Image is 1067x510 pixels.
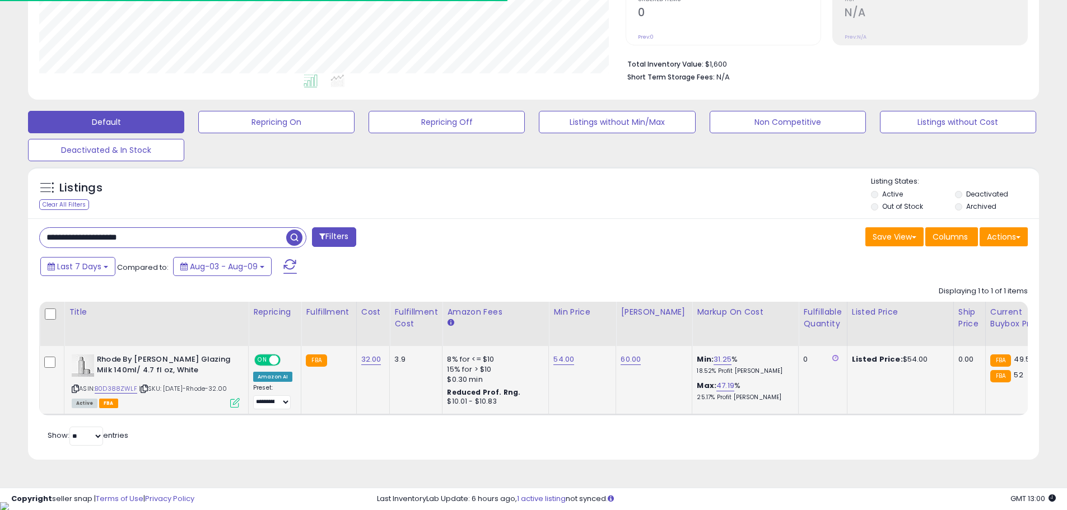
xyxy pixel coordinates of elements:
div: Listed Price [852,306,949,318]
h2: 0 [638,6,821,21]
button: Listings without Min/Max [539,111,695,133]
div: 8% for <= $10 [447,354,540,364]
div: Amazon AI [253,372,292,382]
button: Listings without Cost [880,111,1036,133]
div: % [697,354,790,375]
label: Out of Stock [882,202,923,211]
div: Fulfillment Cost [394,306,437,330]
p: 18.52% Profit [PERSON_NAME] [697,367,790,375]
button: Repricing On [198,111,355,133]
b: Listed Price: [852,354,903,364]
button: Repricing Off [369,111,525,133]
b: Max: [697,380,716,391]
div: $54.00 [852,354,945,364]
div: $10.01 - $10.83 [447,397,540,406]
img: 31vCSm+LCGL._SL40_.jpg [72,354,94,377]
button: Columns [925,227,978,246]
a: 31.25 [714,354,731,365]
a: B0D388ZWLF [95,384,137,394]
a: 1 active listing [517,493,566,504]
div: Fulfillment [306,306,351,318]
div: Title [69,306,244,318]
span: N/A [716,72,730,82]
div: Fulfillable Quantity [803,306,842,330]
button: Last 7 Days [40,257,115,276]
button: Actions [980,227,1028,246]
span: 2025-08-17 13:00 GMT [1010,493,1056,504]
small: Prev: N/A [845,34,866,40]
p: Listing States: [871,176,1039,187]
button: Deactivated & In Stock [28,139,184,161]
div: 0 [803,354,838,364]
div: ASIN: [72,354,240,406]
button: Non Competitive [710,111,866,133]
div: Last InventoryLab Update: 6 hours ago, not synced. [377,494,1056,504]
div: Repricing [253,306,296,318]
span: | SKU: [DATE]-Rhode-32.00 [139,384,227,393]
h5: Listings [59,180,102,196]
small: Prev: 0 [638,34,654,40]
span: Columns [933,231,968,242]
button: Aug-03 - Aug-09 [173,257,272,276]
div: Ship Price [958,306,981,330]
b: Rhode By [PERSON_NAME] Glazing Milk 140ml/ 4.7 fl oz, White [97,354,233,378]
b: Total Inventory Value: [627,59,703,69]
a: 47.19 [716,380,734,391]
span: 49.5 [1014,354,1030,364]
button: Save View [865,227,924,246]
small: Amazon Fees. [447,318,454,328]
span: Last 7 Days [57,261,101,272]
div: seller snap | | [11,494,194,504]
b: Short Term Storage Fees: [627,72,715,82]
div: Preset: [253,384,292,409]
div: 15% for > $10 [447,364,540,375]
label: Archived [966,202,996,211]
span: Show: entries [48,430,128,441]
li: $1,600 [627,57,1019,70]
span: All listings currently available for purchase on Amazon [72,399,97,408]
small: FBA [990,354,1011,367]
small: FBA [990,370,1011,382]
div: Cost [361,306,385,318]
span: FBA [99,399,118,408]
span: Compared to: [117,262,169,273]
span: OFF [279,355,297,365]
label: Active [882,189,903,199]
div: [PERSON_NAME] [621,306,687,318]
div: Amazon Fees [447,306,544,318]
span: Aug-03 - Aug-09 [190,261,258,272]
button: Default [28,111,184,133]
div: $0.30 min [447,375,540,385]
th: The percentage added to the cost of goods (COGS) that forms the calculator for Min & Max prices. [692,302,799,346]
strong: Copyright [11,493,52,504]
b: Reduced Prof. Rng. [447,387,520,397]
button: Filters [312,227,356,247]
small: FBA [306,354,327,367]
div: Clear All Filters [39,199,89,210]
a: Terms of Use [96,493,143,504]
h2: N/A [845,6,1027,21]
a: 60.00 [621,354,641,365]
p: 25.17% Profit [PERSON_NAME] [697,394,790,401]
div: % [697,381,790,401]
span: ON [255,355,269,365]
div: Displaying 1 to 1 of 1 items [939,286,1028,297]
span: 52 [1014,369,1023,380]
a: 54.00 [553,354,574,365]
a: 32.00 [361,354,381,365]
div: Markup on Cost [697,306,794,318]
div: 3.9 [394,354,434,364]
b: Min: [697,354,714,364]
div: Current Buybox Price [990,306,1048,330]
div: 0.00 [958,354,977,364]
label: Deactivated [966,189,1008,199]
a: Privacy Policy [145,493,194,504]
div: Min Price [553,306,611,318]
